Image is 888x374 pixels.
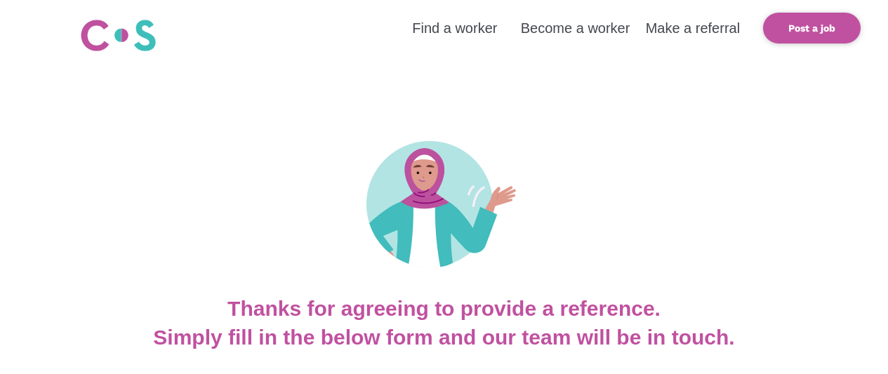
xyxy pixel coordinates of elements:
[646,20,741,36] a: Make a referral
[763,13,861,44] a: Post a job
[521,20,630,36] a: Become a worker
[412,20,497,36] a: Find a worker
[788,22,835,34] b: Post a job
[153,326,734,349] b: Simply fill in the below form and our team will be in touch.
[227,297,661,320] b: Thanks for agreeing to provide a reference.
